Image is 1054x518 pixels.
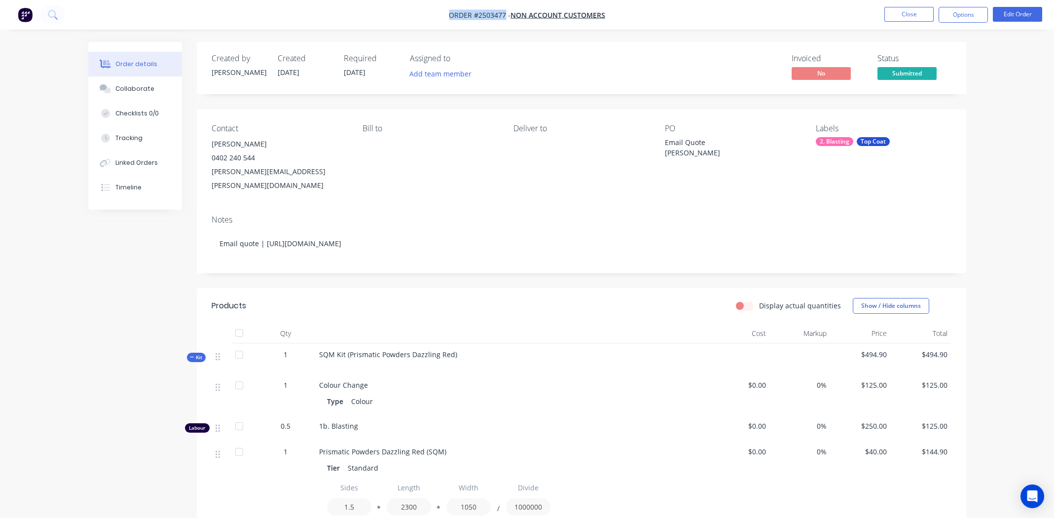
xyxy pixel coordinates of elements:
[816,137,853,146] div: 2. Blasting
[446,479,491,496] input: Label
[714,446,766,457] span: $0.00
[835,446,887,457] span: $40.00
[387,498,431,516] input: Value
[212,67,266,77] div: [PERSON_NAME]
[895,380,947,390] span: $125.00
[212,124,347,133] div: Contact
[363,124,498,133] div: Bill to
[714,380,766,390] span: $0.00
[493,507,503,514] button: /
[877,67,937,82] button: Submitted
[88,76,182,101] button: Collaborate
[327,394,347,408] div: Type
[281,421,291,431] span: 0.5
[327,461,344,475] div: Tier
[665,137,788,158] div: Email Quote [PERSON_NAME]
[895,421,947,431] span: $125.00
[895,349,947,360] span: $494.90
[88,101,182,126] button: Checklists 0/0
[278,68,299,77] span: [DATE]
[212,228,951,259] div: Email quote | [URL][DOMAIN_NAME]
[187,353,206,362] div: Kit
[88,150,182,175] button: Linked Orders
[1020,484,1044,508] div: Open Intercom Messenger
[212,137,347,192] div: [PERSON_NAME]0402 240 544[PERSON_NAME][EMAIL_ADDRESS][PERSON_NAME][DOMAIN_NAME]
[792,67,851,79] span: No
[774,446,827,457] span: 0%
[344,54,398,63] div: Required
[895,446,947,457] span: $144.90
[256,324,315,343] div: Qty
[319,447,446,456] span: Prismatic Powders Dazzling Red (SQM)
[939,7,988,23] button: Options
[344,461,382,475] div: Standard
[115,183,142,192] div: Timeline
[891,324,951,343] div: Total
[278,54,332,63] div: Created
[877,67,937,79] span: Submitted
[877,54,951,63] div: Status
[774,421,827,431] span: 0%
[853,298,929,314] button: Show / Hide columns
[115,158,158,167] div: Linked Orders
[835,421,887,431] span: $250.00
[792,54,866,63] div: Invoiced
[344,68,365,77] span: [DATE]
[18,7,33,22] img: Factory
[831,324,891,343] div: Price
[714,421,766,431] span: $0.00
[319,350,457,359] span: SQM Kit (Prismatic Powders Dazzling Red)
[506,498,550,516] input: Value
[446,498,491,516] input: Value
[665,124,800,133] div: PO
[284,380,288,390] span: 1
[387,479,431,496] input: Label
[410,67,477,80] button: Add team member
[319,380,368,390] span: Colour Change
[88,175,182,200] button: Timeline
[404,67,476,80] button: Add team member
[884,7,934,22] button: Close
[319,421,358,431] span: 1b. Blasting
[327,498,371,516] input: Value
[835,380,887,390] span: $125.00
[993,7,1042,22] button: Edit Order
[212,137,347,151] div: [PERSON_NAME]
[212,300,246,312] div: Products
[327,479,371,496] input: Label
[212,165,347,192] div: [PERSON_NAME][EMAIL_ADDRESS][PERSON_NAME][DOMAIN_NAME]
[774,380,827,390] span: 0%
[212,215,951,224] div: Notes
[770,324,831,343] div: Markup
[513,124,649,133] div: Deliver to
[710,324,770,343] div: Cost
[857,137,890,146] div: Top Coat
[115,134,143,143] div: Tracking
[284,349,288,360] span: 1
[347,394,377,408] div: Colour
[410,54,509,63] div: Assigned to
[190,354,203,361] span: Kit
[212,151,347,165] div: 0402 240 544
[510,10,605,20] a: Non account customers
[449,10,510,20] span: Order #2503477 -
[759,300,841,311] label: Display actual quantities
[115,60,157,69] div: Order details
[835,349,887,360] span: $494.90
[506,479,550,496] input: Label
[115,84,154,93] div: Collaborate
[115,109,159,118] div: Checklists 0/0
[88,126,182,150] button: Tracking
[816,124,951,133] div: Labels
[212,54,266,63] div: Created by
[185,423,210,433] div: Labour
[284,446,288,457] span: 1
[88,52,182,76] button: Order details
